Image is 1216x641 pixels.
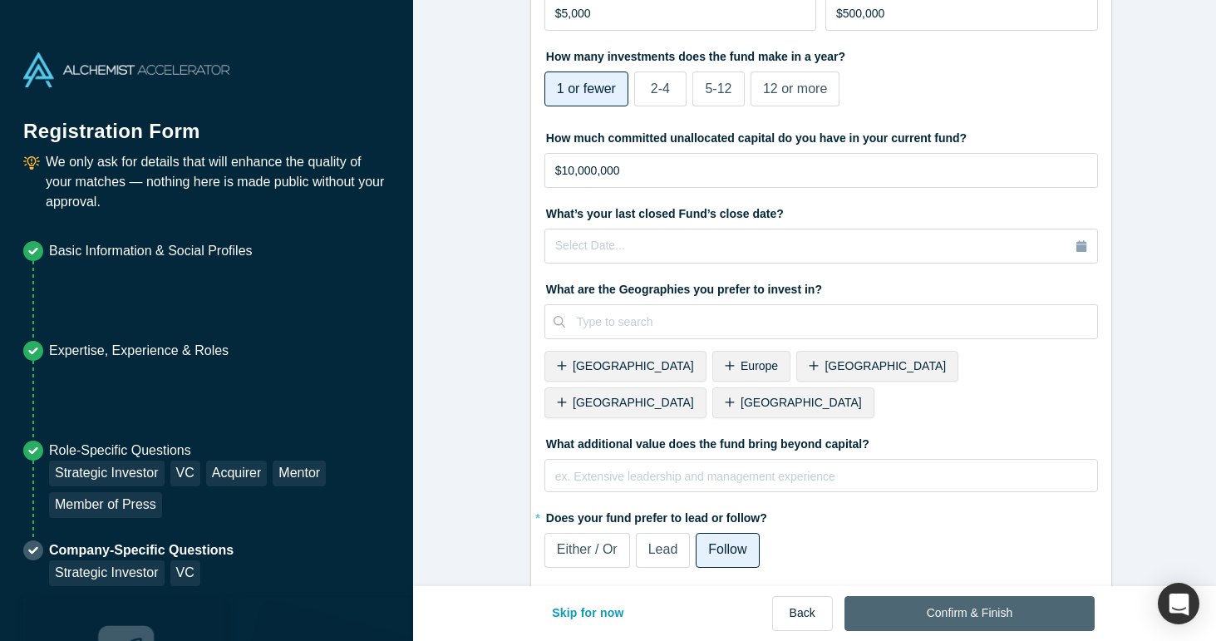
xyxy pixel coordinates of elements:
p: Role-Specific Questions [49,441,390,461]
div: Strategic Investor [49,560,165,586]
span: 12 or more [763,81,827,96]
div: rdw-wrapper [544,459,1098,492]
button: Skip for now [534,596,642,631]
div: Strategic Investor [49,461,165,486]
p: Expertise, Experience & Roles [49,341,229,361]
div: [GEOGRAPHIC_DATA] [712,387,874,418]
div: Member of Press [49,492,162,518]
button: Confirm & Finish [844,596,1095,631]
span: Lead [648,542,678,556]
p: Basic Information & Social Profiles [49,241,253,261]
div: Europe [712,351,790,382]
div: VC [170,461,200,486]
label: What are the Geographies you prefer to invest in? [544,275,1098,298]
button: Select Date... [544,229,1098,264]
span: Follow [708,542,746,556]
span: [GEOGRAPHIC_DATA] [825,359,946,372]
span: 2-4 [651,81,670,96]
h1: Registration Form [23,99,390,146]
label: How many investments does the fund make in a year? [544,42,1098,66]
span: Either / Or [557,542,618,556]
span: [GEOGRAPHIC_DATA] [573,359,694,372]
div: Mentor [273,461,326,486]
div: [GEOGRAPHIC_DATA] [544,387,706,418]
div: [GEOGRAPHIC_DATA] [544,351,706,382]
img: Alchemist Accelerator Logo [23,52,229,87]
span: 5-12 [705,81,731,96]
span: [GEOGRAPHIC_DATA] [573,396,694,409]
button: Back [772,596,833,631]
p: Company-Specific Questions [49,540,234,560]
span: [GEOGRAPHIC_DATA] [741,396,862,409]
label: Does your fund prefer to lead or follow? [544,504,1098,527]
div: Acquirer [206,461,268,486]
label: How much committed unallocated capital do you have in your current fund? [544,124,1098,147]
div: VC [170,560,200,586]
span: Europe [741,359,778,372]
div: rdw-editor [556,465,1087,498]
p: We only ask for details that will enhance the quality of your matches — nothing here is made publ... [46,152,390,212]
div: [GEOGRAPHIC_DATA] [796,351,958,382]
label: What additional value does the fund bring beyond capital? [544,430,1098,453]
span: 1 or fewer [557,81,616,96]
span: Select Date... [555,239,625,252]
label: What’s your last closed Fund’s close date? [544,200,1098,223]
